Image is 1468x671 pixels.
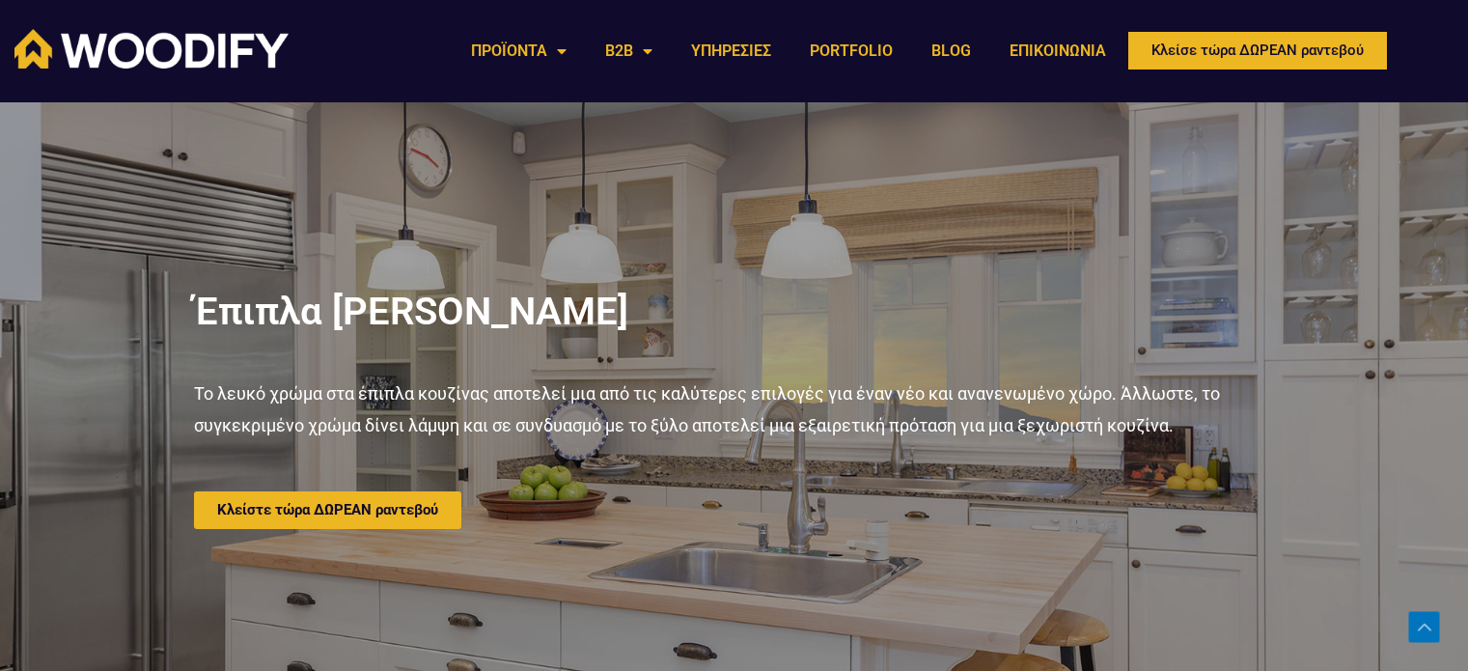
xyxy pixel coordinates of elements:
[586,29,672,73] a: B2B
[1151,43,1364,58] span: Κλείσε τώρα ΔΩΡΕΑΝ ραντεβού
[912,29,990,73] a: BLOG
[1125,29,1390,72] a: Κλείσε τώρα ΔΩΡΕΑΝ ραντεβού
[194,491,461,529] a: Κλείστε τώρα ΔΩΡΕΑΝ ραντεβού
[452,29,1125,73] nav: Menu
[672,29,790,73] a: ΥΠΗΡΕΣΙΕΣ
[452,29,586,73] a: ΠΡΟΪΟΝΤΑ
[194,377,1275,442] p: Το λευκό χρώμα στα έπιπλα κουζίνας αποτελεί μια από τις καλύτερες επιλογές για έναν νέο και ανανε...
[217,503,438,517] span: Κλείστε τώρα ΔΩΡΕΑΝ ραντεβού
[14,29,289,69] img: Woodify
[990,29,1125,73] a: ΕΠΙΚΟΙΝΩΝΙΑ
[790,29,912,73] a: PORTFOLIO
[194,293,1275,331] h2: Έπιπλα [PERSON_NAME]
